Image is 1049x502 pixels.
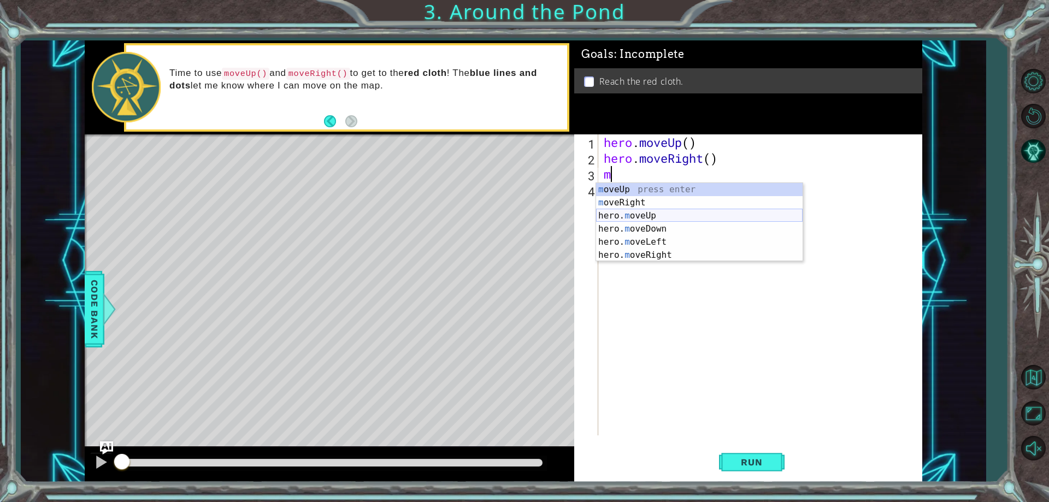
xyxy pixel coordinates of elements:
button: Restart Level [1017,101,1049,132]
button: Level Options [1017,66,1049,97]
code: moveUp() [222,68,269,80]
span: Goals [581,48,685,61]
p: Time to use and to get to the ! The let me know where I can move on the map. [169,67,559,92]
span: : Incomplete [614,48,685,61]
button: Ctrl + P: Pause [90,452,112,475]
button: Maximize Browser [1017,397,1049,429]
a: Back to Map [1017,359,1049,395]
strong: blue lines and dots [169,68,537,91]
div: 1 [576,136,598,152]
p: Reach the red cloth. [599,75,683,87]
div: 3 [576,168,598,184]
button: AI Hint [1017,135,1049,167]
span: Code Bank [86,276,103,342]
button: Shift+Enter: Run current code. [719,445,785,480]
span: Run [730,457,773,468]
strong: red cloth [404,68,447,78]
code: moveRight() [286,68,350,80]
button: Unmute [1017,432,1049,464]
button: Back to Map [1017,361,1049,393]
button: Ask AI [100,441,113,454]
button: Back [324,115,345,127]
div: 2 [576,152,598,168]
div: 4 [576,184,598,199]
button: Next [345,115,357,127]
